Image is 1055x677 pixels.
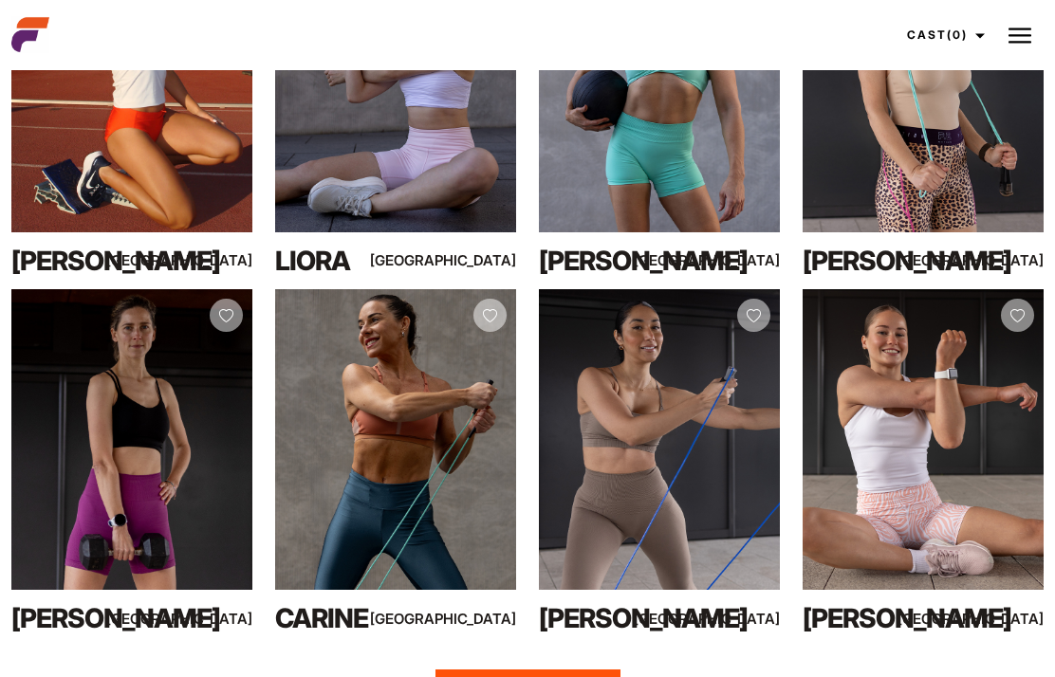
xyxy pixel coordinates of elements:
div: [GEOGRAPHIC_DATA] [180,608,252,631]
div: [GEOGRAPHIC_DATA] [444,249,516,273]
div: [GEOGRAPHIC_DATA] [972,249,1044,273]
div: [GEOGRAPHIC_DATA] [180,249,252,273]
div: [PERSON_NAME] [11,600,156,638]
div: [PERSON_NAME] [539,243,683,281]
img: Burger icon [1009,25,1031,47]
div: [GEOGRAPHIC_DATA] [708,249,780,273]
a: Cast(0) [890,9,996,61]
div: [GEOGRAPHIC_DATA] [444,608,516,631]
div: [PERSON_NAME] [803,600,947,638]
div: [GEOGRAPHIC_DATA] [972,608,1044,631]
div: [PERSON_NAME] [539,600,683,638]
div: [PERSON_NAME] [11,243,156,281]
img: cropped-aefm-brand-fav-22-square.png [11,16,49,54]
div: [PERSON_NAME] [803,243,947,281]
div: [GEOGRAPHIC_DATA] [708,608,780,631]
div: Liora [275,243,419,281]
span: (0) [947,27,968,42]
div: Carine [275,600,419,638]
